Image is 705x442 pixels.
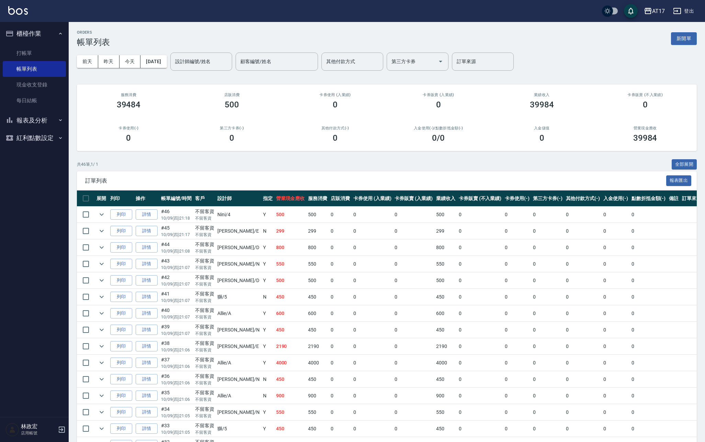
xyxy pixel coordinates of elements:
[136,308,158,319] a: 詳情
[329,207,352,223] td: 0
[136,423,158,434] a: 詳情
[503,338,531,354] td: 0
[195,208,214,215] div: 不留客資
[136,358,158,368] a: 詳情
[96,374,107,384] button: expand row
[602,190,630,207] th: 入金使用(-)
[564,256,602,272] td: 0
[229,133,234,143] h3: 0
[261,305,274,322] td: Y
[96,209,107,220] button: expand row
[498,93,585,97] h2: 業績收入
[457,223,503,239] td: 0
[110,341,132,352] button: 列印
[161,265,192,271] p: 10/09 (四) 21:07
[531,338,564,354] td: 0
[261,355,274,371] td: Y
[652,7,665,15] div: AT17
[195,241,214,248] div: 不留客資
[274,190,307,207] th: 營業現金應收
[564,322,602,338] td: 0
[564,190,602,207] th: 其他付款方式(-)
[630,272,668,289] td: 0
[333,133,338,143] h3: 0
[195,224,214,232] div: 不留客資
[274,223,307,239] td: 299
[531,272,564,289] td: 0
[329,305,352,322] td: 0
[434,289,457,305] td: 450
[602,355,630,371] td: 0
[195,323,214,330] div: 不留客資
[216,289,261,305] td: 獅 /5
[457,190,503,207] th: 卡券販賣 (不入業績)
[434,355,457,371] td: 4000
[395,126,482,130] h2: 入金使用(-) /點數折抵金額(-)
[564,305,602,322] td: 0
[432,133,445,143] h3: 0 /0
[643,100,648,109] h3: 0
[274,322,307,338] td: 450
[161,215,192,221] p: 10/09 (四) 21:18
[195,363,214,370] p: 不留客資
[159,207,193,223] td: #46
[110,374,132,385] button: 列印
[531,256,564,272] td: 0
[195,307,214,314] div: 不留客資
[667,190,680,207] th: 備註
[21,423,56,430] h5: 林政宏
[393,355,434,371] td: 0
[329,338,352,354] td: 0
[624,4,638,18] button: save
[77,37,110,47] h3: 帳單列表
[531,207,564,223] td: 0
[630,256,668,272] td: 0
[5,423,19,437] img: Person
[564,338,602,354] td: 0
[503,272,531,289] td: 0
[329,223,352,239] td: 0
[306,289,329,305] td: 450
[120,55,141,68] button: 今天
[434,207,457,223] td: 500
[161,248,192,254] p: 10/09 (四) 21:08
[136,341,158,352] a: 詳情
[110,325,132,335] button: 列印
[110,209,132,220] button: 列印
[136,275,158,286] a: 詳情
[189,126,275,130] h2: 第三方卡券(-)
[539,133,544,143] h3: 0
[136,292,158,302] a: 詳情
[110,259,132,269] button: 列印
[306,190,329,207] th: 服務消費
[306,272,329,289] td: 500
[641,4,668,18] button: AT17
[602,289,630,305] td: 0
[195,330,214,337] p: 不留客資
[3,77,66,93] a: 現金收支登錄
[531,289,564,305] td: 0
[503,305,531,322] td: 0
[333,100,338,109] h3: 0
[159,355,193,371] td: #37
[274,256,307,272] td: 550
[159,272,193,289] td: #42
[96,423,107,434] button: expand row
[110,226,132,236] button: 列印
[306,338,329,354] td: 2190
[602,305,630,322] td: 0
[602,126,689,130] h2: 營業現金應收
[503,355,531,371] td: 0
[564,240,602,256] td: 0
[393,322,434,338] td: 0
[274,305,307,322] td: 600
[117,100,141,109] h3: 39484
[352,190,393,207] th: 卡券使用 (入業績)
[3,61,66,77] a: 帳單列表
[352,355,393,371] td: 0
[671,32,697,45] button: 新開單
[109,190,134,207] th: 列印
[434,223,457,239] td: 299
[261,207,274,223] td: Y
[96,259,107,269] button: expand row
